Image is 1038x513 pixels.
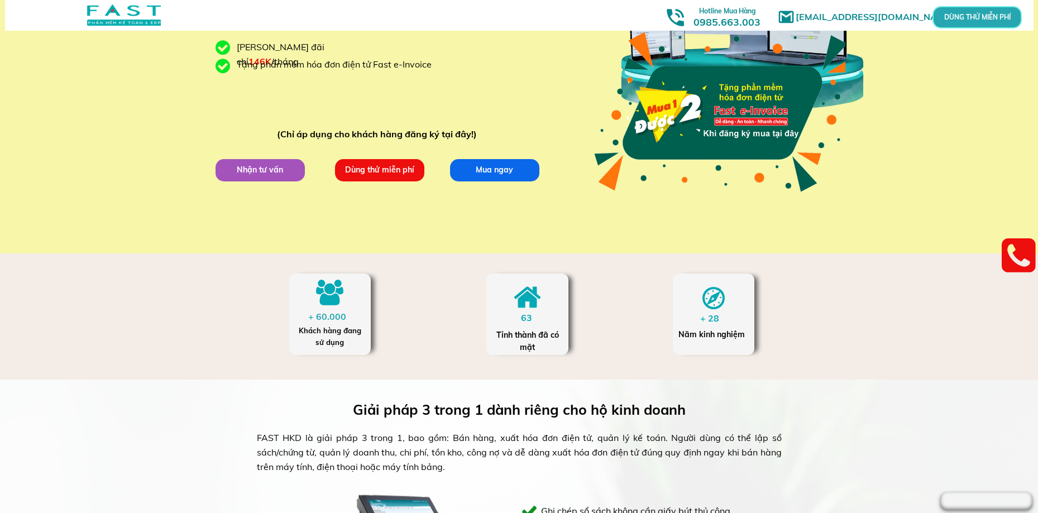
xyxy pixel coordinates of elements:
div: + 60.000 [308,310,352,324]
span: Hotline Mua Hàng [699,7,755,15]
h3: 0985.663.003 [681,4,773,28]
h3: Giải pháp 3 trong 1 dành riêng cho hộ kinh doanh [353,399,702,421]
div: + 28 [700,311,730,326]
p: Nhận tư vấn [216,159,305,181]
div: Tỉnh thành đã có mặt [495,329,560,354]
p: Dùng thử miễn phí [335,159,424,181]
div: 63 [521,311,543,325]
h1: [EMAIL_ADDRESS][DOMAIN_NAME] [796,10,960,25]
p: Mua ngay [450,159,539,181]
div: FAST HKD là giải pháp 3 trong 1, bao gồm: Bán hàng, xuất hóa đơn điện tử, quản lý kế toán. Người ... [257,431,782,474]
div: [PERSON_NAME] đãi chỉ /tháng [237,40,382,69]
div: (Chỉ áp dụng cho khách hàng đăng ký tại đây!) [277,127,482,142]
span: 146K [248,56,271,67]
div: Tặng phần mềm hóa đơn điện tử Fast e-Invoice [237,57,440,72]
div: Khách hàng đang sử dụng [295,325,365,348]
div: Năm kinh nghiệm [678,328,748,341]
